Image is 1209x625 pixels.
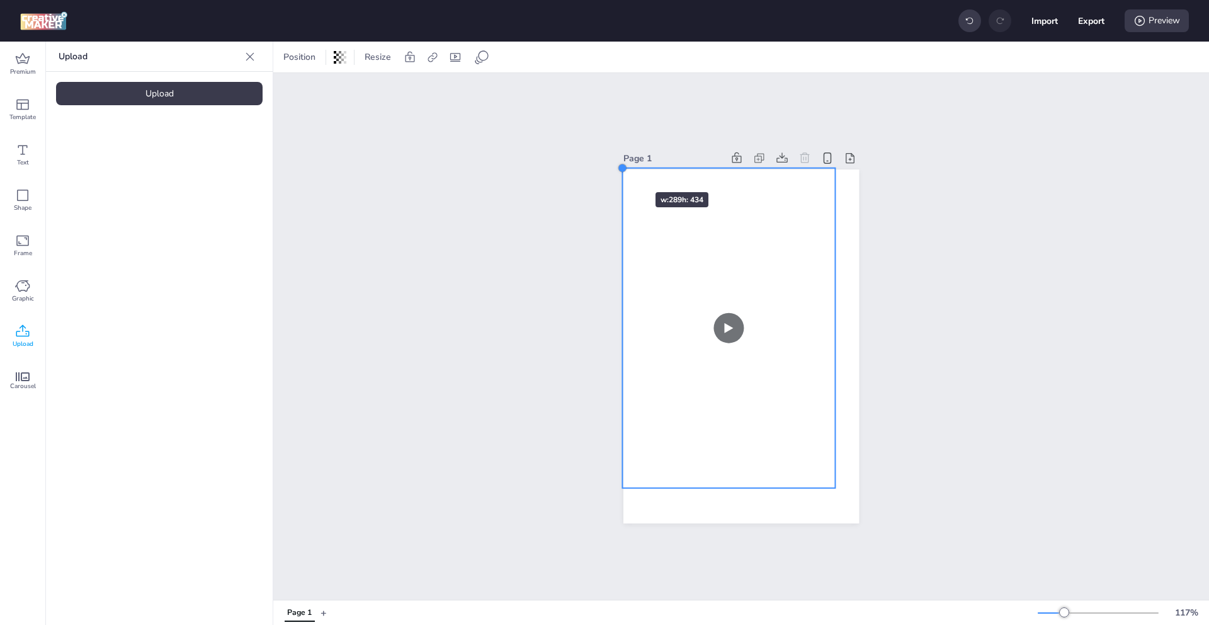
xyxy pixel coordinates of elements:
[10,381,36,391] span: Carousel
[287,607,312,619] div: Page 1
[14,248,32,258] span: Frame
[1171,606,1201,619] div: 117 %
[281,50,318,64] span: Position
[14,203,31,213] span: Shape
[20,11,67,30] img: logo Creative Maker
[278,602,321,624] div: Tabs
[656,192,708,207] div: w: 289 h: 434
[59,42,240,72] p: Upload
[10,67,36,77] span: Premium
[12,294,34,304] span: Graphic
[1125,9,1189,32] div: Preview
[623,152,723,165] div: Page 1
[17,158,29,168] span: Text
[56,82,263,105] div: Upload
[321,602,327,624] button: +
[13,339,33,349] span: Upload
[362,50,394,64] span: Resize
[1031,8,1058,34] button: Import
[9,112,36,122] span: Template
[1078,8,1104,34] button: Export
